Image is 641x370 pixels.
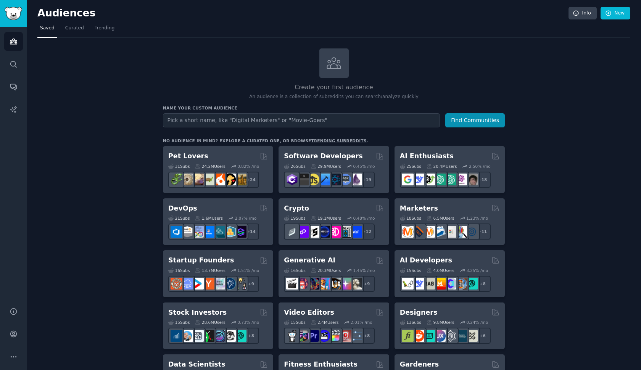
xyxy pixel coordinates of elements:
[203,226,214,238] img: DevOpsLinks
[213,330,225,342] img: StocksAndTrading
[213,278,225,290] img: indiehackers
[445,278,456,290] img: OpenSourceAI
[224,174,236,185] img: PetAdvice
[213,226,225,238] img: platformengineering
[37,7,569,19] h2: Audiences
[412,278,424,290] img: DeepSeek
[168,320,190,325] div: 15 Sub s
[412,330,424,342] img: logodesign
[318,174,330,185] img: iOSProgramming
[181,330,193,342] img: ValueInvesting
[243,224,259,240] div: + 14
[455,330,467,342] img: learndesign
[224,278,236,290] img: Entrepreneurship
[400,164,421,169] div: 25 Sub s
[192,330,204,342] img: Forex
[297,278,309,290] img: dalle2
[455,174,467,185] img: OpenAIDev
[213,174,225,185] img: cockatiel
[95,25,114,32] span: Trending
[192,174,204,185] img: leopardgeckos
[171,278,182,290] img: EntrepreneurRideAlong
[243,328,259,344] div: + 8
[311,216,341,221] div: 19.1M Users
[286,330,298,342] img: gopro
[235,278,246,290] img: growmybusiness
[308,174,319,185] img: learnjavascript
[400,151,454,161] h2: AI Enthusiasts
[192,278,204,290] img: startup
[163,105,505,111] h3: Name your custom audience
[455,226,467,238] img: MarketingResearch
[469,164,491,169] div: 2.50 % /mo
[297,174,309,185] img: software
[400,360,439,369] h2: Gardeners
[163,113,440,127] input: Pick a short name, like "Digital Marketers" or "Movie-Goers"
[195,268,225,273] div: 13.7M Users
[427,320,454,325] div: 9.8M Users
[445,174,456,185] img: chatgpt_prompts_
[359,172,375,188] div: + 19
[318,330,330,342] img: VideoEditors
[163,93,505,100] p: An audience is a collection of subreddits you can search/analyze quickly
[359,276,375,292] div: + 9
[286,226,298,238] img: ethfinance
[402,278,414,290] img: LangChain
[311,320,339,325] div: 2.4M Users
[340,278,351,290] img: starryai
[224,226,236,238] img: aws_cdk
[181,226,193,238] img: AWS_Certified_Experts
[455,278,467,290] img: llmops
[286,174,298,185] img: csharp
[569,7,597,20] a: Info
[284,204,309,213] h2: Crypto
[235,330,246,342] img: technicalanalysis
[284,256,335,265] h2: Generative AI
[400,256,452,265] h2: AI Developers
[192,226,204,238] img: Docker_DevOps
[168,164,190,169] div: 31 Sub s
[466,226,478,238] img: OnlineMarketing
[475,276,491,292] div: + 8
[475,172,491,188] div: + 18
[423,278,435,290] img: Rag
[308,278,319,290] img: deepdream
[308,226,319,238] img: ethstaker
[329,278,341,290] img: FluxAI
[475,224,491,240] div: + 11
[340,330,351,342] img: Youtubevideo
[340,226,351,238] img: CryptoNews
[466,330,478,342] img: UX_Design
[351,320,372,325] div: 2.01 % /mo
[308,330,319,342] img: premiere
[224,330,236,342] img: swingtrading
[402,226,414,238] img: content_marketing
[195,216,223,221] div: 1.6M Users
[168,360,225,369] h2: Data Scientists
[235,226,246,238] img: PlatformEngineers
[353,268,375,273] div: 1.45 % /mo
[171,174,182,185] img: herpetology
[168,268,190,273] div: 16 Sub s
[412,226,424,238] img: bigseo
[168,308,227,317] h2: Stock Investors
[92,22,117,38] a: Trending
[171,330,182,342] img: dividends
[237,320,259,325] div: 0.73 % /mo
[284,216,305,221] div: 19 Sub s
[168,151,208,161] h2: Pet Lovers
[434,278,446,290] img: MistralAI
[427,164,457,169] div: 20.4M Users
[601,7,630,20] a: New
[284,360,358,369] h2: Fitness Enthusiasts
[40,25,55,32] span: Saved
[171,226,182,238] img: azuredevops
[168,256,234,265] h2: Startup Founders
[400,204,438,213] h2: Marketers
[297,330,309,342] img: editors
[445,113,505,127] button: Find Communities
[181,174,193,185] img: ballpython
[5,7,22,20] img: GummySearch logo
[243,172,259,188] div: + 24
[37,22,57,38] a: Saved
